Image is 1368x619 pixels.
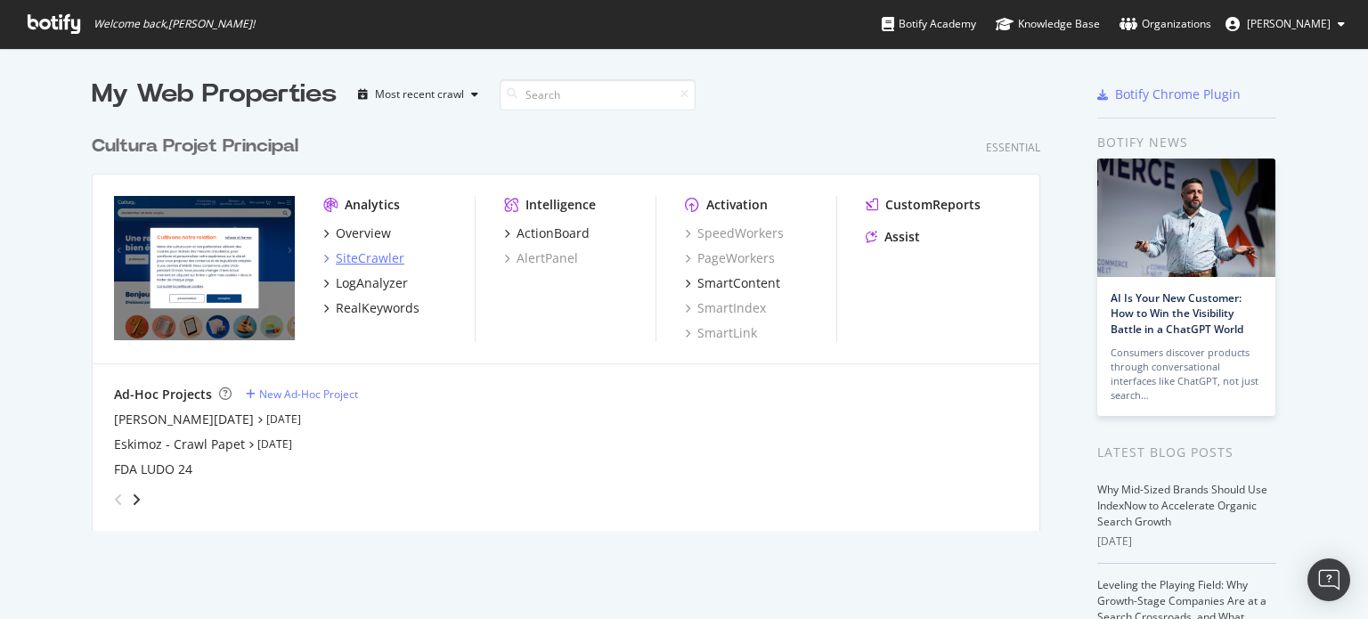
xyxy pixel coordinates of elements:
div: LogAnalyzer [336,274,408,292]
a: New Ad-Hoc Project [246,387,358,402]
div: angle-right [130,491,142,509]
button: Most recent crawl [351,80,485,109]
a: Overview [323,224,391,242]
a: SiteCrawler [323,249,404,267]
a: Eskimoz - Crawl Papet [114,436,245,453]
a: LogAnalyzer [323,274,408,292]
div: grid [92,112,1054,531]
div: New Ad-Hoc Project [259,387,358,402]
div: Overview [336,224,391,242]
div: RealKeywords [336,299,419,317]
div: SmartContent [697,274,780,292]
div: Consumers discover products through conversational interfaces like ChatGPT, not just search… [1111,346,1262,403]
a: SmartContent [685,274,780,292]
div: ActionBoard [517,224,590,242]
input: Search [500,79,696,110]
div: SiteCrawler [336,249,404,267]
a: CustomReports [866,196,981,214]
div: Botify Chrome Plugin [1115,86,1241,103]
a: AI Is Your New Customer: How to Win the Visibility Battle in a ChatGPT World [1111,290,1243,336]
div: Essential [986,140,1040,155]
img: cultura.com [114,196,295,340]
a: Cultura Projet Principal [92,134,305,159]
div: [DATE] [1097,533,1276,550]
div: Intelligence [525,196,596,214]
a: AlertPanel [504,249,578,267]
a: [PERSON_NAME][DATE] [114,411,254,428]
div: angle-left [107,485,130,514]
a: RealKeywords [323,299,419,317]
div: My Web Properties [92,77,337,112]
div: Assist [884,228,920,246]
div: Activation [706,196,768,214]
div: Organizations [1120,15,1211,33]
div: Ad-Hoc Projects [114,386,212,403]
a: Why Mid-Sized Brands Should Use IndexNow to Accelerate Organic Search Growth [1097,482,1267,529]
a: PageWorkers [685,249,775,267]
div: Open Intercom Messenger [1307,558,1350,601]
div: Most recent crawl [375,89,464,100]
a: Botify Chrome Plugin [1097,86,1241,103]
a: [DATE] [257,436,292,452]
div: Botify news [1097,133,1276,152]
a: Assist [866,228,920,246]
div: CustomReports [885,196,981,214]
span: Welcome back, [PERSON_NAME] ! [94,17,255,31]
div: Cultura Projet Principal [92,134,298,159]
a: [DATE] [266,411,301,427]
div: Knowledge Base [996,15,1100,33]
div: Latest Blog Posts [1097,443,1276,462]
span: Antoine Séverine [1247,16,1331,31]
a: SpeedWorkers [685,224,784,242]
img: AI Is Your New Customer: How to Win the Visibility Battle in a ChatGPT World [1097,159,1275,277]
a: SmartLink [685,324,757,342]
a: SmartIndex [685,299,766,317]
a: FDA LUDO 24 [114,460,192,478]
button: [PERSON_NAME] [1211,10,1359,38]
div: Botify Academy [882,15,976,33]
div: Analytics [345,196,400,214]
a: ActionBoard [504,224,590,242]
